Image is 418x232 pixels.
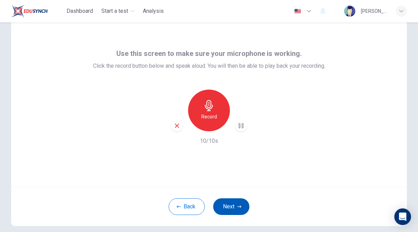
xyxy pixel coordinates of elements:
[361,7,387,15] div: [PERSON_NAME]
[143,7,164,15] span: Analysis
[293,9,302,14] img: en
[67,7,93,15] span: Dashboard
[200,137,218,145] h6: 10/10s
[169,198,205,215] button: Back
[213,198,249,215] button: Next
[188,90,230,131] button: Record
[11,4,48,18] img: EduSynch logo
[394,208,411,225] div: Open Intercom Messenger
[93,62,325,70] span: Click the record button below and speak aloud. You will then be able to play back your recording.
[11,4,64,18] a: EduSynch logo
[64,5,96,17] button: Dashboard
[116,48,302,59] span: Use this screen to make sure your microphone is working.
[344,6,355,17] img: Profile picture
[201,113,217,121] h6: Record
[140,5,167,17] button: Analysis
[101,7,128,15] span: Start a test
[99,5,137,17] button: Start a test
